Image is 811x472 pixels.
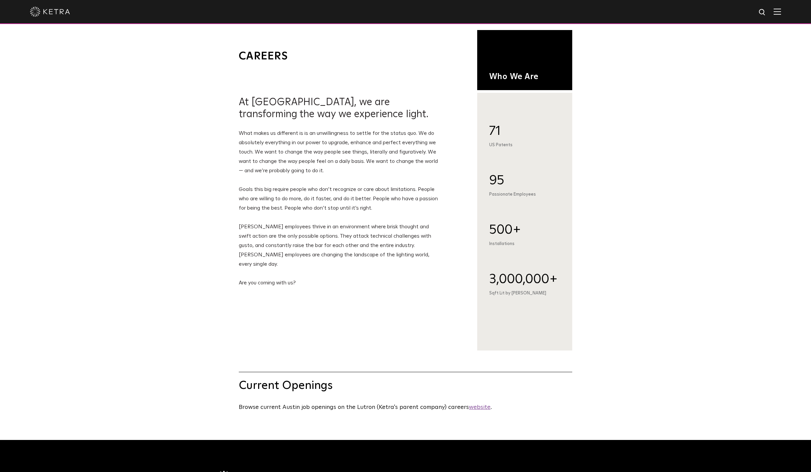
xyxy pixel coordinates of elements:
div: 95 [489,172,561,188]
div: US Patents [489,143,561,148]
img: search icon [758,8,767,17]
img: Hamburger%20Nav.svg [774,8,781,15]
p: [PERSON_NAME] employees thrive in an environment where brisk thought and swift action are the onl... [239,222,442,269]
div: Sqft Lit by [PERSON_NAME] [489,291,561,296]
span: Browse current Austin job openings on the Lutron (Ketra's parent company) careers . [239,404,492,410]
img: ketra-logo-2019-white [30,7,70,17]
h1: Who We Are [489,72,561,82]
h2: At [GEOGRAPHIC_DATA], we are transforming the way we experience light. [239,94,442,120]
div: 71 [489,123,561,139]
h1: Current Openings [239,372,572,393]
h1: Careers [239,50,442,63]
p: What makes us different is is an unwillingness to settle for the status quo. We do absolutely eve... [239,129,442,175]
div: 3,000,000+ [489,271,561,287]
p: Goals this big require people who don’t recognize or care about limitations. People who are willi... [239,185,442,213]
div: Installations [489,241,561,247]
p: Are you coming with us? [239,278,442,287]
a: website [469,404,491,410]
div: 500+ [489,222,561,238]
div: Passionate Employees [489,192,561,197]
